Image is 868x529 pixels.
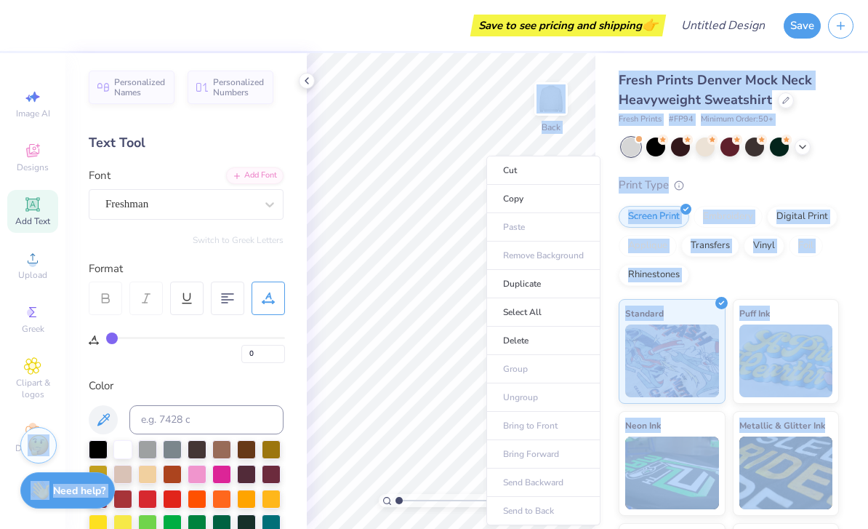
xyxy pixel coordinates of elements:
[619,235,677,257] div: Applique
[486,327,600,355] li: Delete
[625,325,719,397] img: Standard
[739,325,833,397] img: Puff Ink
[486,156,600,185] li: Cut
[474,15,662,36] div: Save to see pricing and shipping
[486,185,600,213] li: Copy
[739,437,833,509] img: Metallic & Glitter Ink
[193,234,284,246] button: Switch to Greek Letters
[129,405,284,434] input: e.g. 7428 c
[15,442,50,454] span: Decorate
[669,114,694,126] span: # FP94
[619,206,689,228] div: Screen Print
[114,77,166,98] span: Personalized Names
[213,77,265,98] span: Personalized Numbers
[226,167,284,184] div: Add Font
[619,264,689,286] div: Rhinestones
[15,215,50,227] span: Add Text
[739,418,825,433] span: Metallic & Glitter Ink
[670,11,776,40] input: Untitled Design
[619,177,839,194] div: Print Type
[17,162,49,173] span: Designs
[542,121,560,134] div: Back
[789,235,823,257] div: Foil
[739,306,770,321] span: Puff Ink
[642,16,658,33] span: 👉
[53,484,105,498] strong: Need help?
[89,260,285,277] div: Format
[486,270,600,298] li: Duplicate
[625,437,719,509] img: Neon Ink
[18,269,47,281] span: Upload
[7,377,58,400] span: Clipart & logos
[16,108,50,119] span: Image AI
[619,114,662,126] span: Fresh Prints
[767,206,837,228] div: Digital Print
[694,206,763,228] div: Embroidery
[537,84,566,114] img: Back
[486,298,600,327] li: Select All
[701,114,773,126] span: Minimum Order: 50 +
[625,306,664,321] span: Standard
[681,235,739,257] div: Transfers
[619,71,812,108] span: Fresh Prints Denver Mock Neck Heavyweight Sweatshirt
[625,418,661,433] span: Neon Ink
[784,13,821,39] button: Save
[89,133,284,153] div: Text Tool
[89,167,110,184] label: Font
[744,235,784,257] div: Vinyl
[22,323,44,335] span: Greek
[89,378,284,394] div: Color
